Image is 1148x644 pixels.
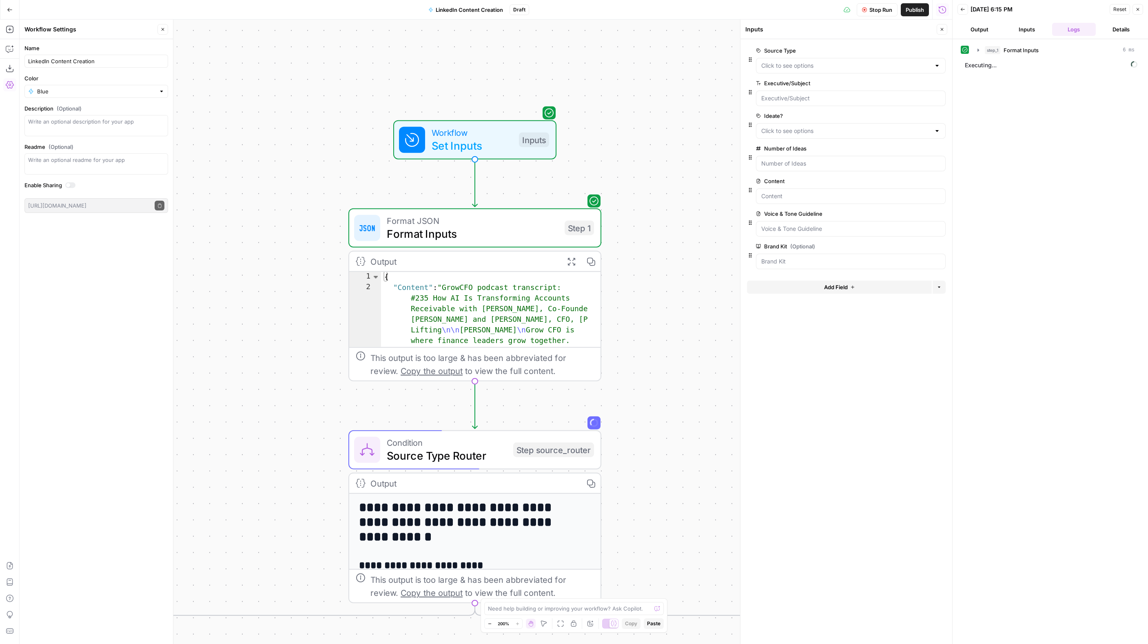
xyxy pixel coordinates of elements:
div: Inputs [745,25,934,33]
span: (Optional) [790,242,815,250]
label: Brand Kit [756,242,900,250]
span: LinkedIn Content Creation [436,6,503,14]
button: Inputs [1005,23,1049,36]
span: Copy the output [401,366,463,376]
div: Output [370,477,576,490]
span: Condition [387,436,507,449]
div: Workflow Settings [24,25,155,33]
span: step_1 [985,46,1000,54]
span: Toggle code folding, rows 1 through 3 [371,272,380,283]
label: Ideate? [756,112,900,120]
button: Reset [1110,4,1130,15]
label: Number of Ideas [756,144,900,153]
span: 200% [498,620,509,627]
span: Format Inputs [387,226,558,242]
div: Step source_router [513,443,594,457]
label: Executive/Subject [756,79,900,87]
div: WorkflowSet InputsInputs [348,120,601,159]
span: Publish [906,6,924,14]
div: 1 [349,272,381,283]
div: Step 1 [565,221,594,235]
span: Set Inputs [432,137,512,154]
span: Format Inputs [1004,46,1039,54]
input: Executive/Subject [761,94,940,102]
button: Copy [622,618,640,629]
span: Format JSON [387,214,558,227]
label: Content [756,177,900,185]
span: Source Type Router [387,447,507,464]
span: 6 ms [1123,46,1135,54]
label: Description [24,104,168,113]
span: (Optional) [57,104,82,113]
input: Blue [37,87,155,95]
div: This output is too large & has been abbreviated for review. to view the full content. [370,573,594,599]
span: Executing... [962,59,1140,72]
button: Logs [1052,23,1096,36]
g: Edge from step_1 to step_source_router [472,381,477,429]
div: Inputs [519,133,549,147]
g: Edge from start to step_1 [472,159,477,207]
label: Name [24,44,168,52]
span: Draft [513,6,525,13]
span: Paste [647,620,660,627]
button: 6 ms [973,44,1139,57]
div: Format JSONFormat InputsStep 1Output{ "Content":"GrowCFO podcast transcript: #235 How AI Is Trans... [348,208,601,381]
button: Stop Run [857,3,898,16]
span: Stop Run [869,6,892,14]
button: Paste [644,618,664,629]
button: Add Field [747,281,932,294]
button: LinkedIn Content Creation [423,3,508,16]
button: Details [1099,23,1143,36]
span: Reset [1113,6,1126,13]
span: (Optional) [49,143,73,151]
label: Source Type [756,46,900,55]
span: Add Field [824,283,848,291]
button: Publish [901,3,929,16]
span: Copy the output [401,588,463,598]
input: Untitled [28,57,164,65]
div: Output [370,255,556,268]
span: Workflow [432,126,512,139]
button: Output [957,23,1002,36]
input: Click to see options [761,127,931,135]
div: This output is too large & has been abbreviated for review. to view the full content. [370,351,594,377]
label: Color [24,74,168,82]
span: Copy [625,620,637,627]
input: Number of Ideas [761,159,940,168]
input: Voice & Tone Guideline [761,225,940,233]
input: Content [761,192,940,200]
label: Voice & Tone Guideline [756,210,900,218]
label: Readme [24,143,168,151]
label: Enable Sharing [24,181,168,189]
input: Brand Kit [761,257,940,266]
input: Click to see options [761,62,931,70]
